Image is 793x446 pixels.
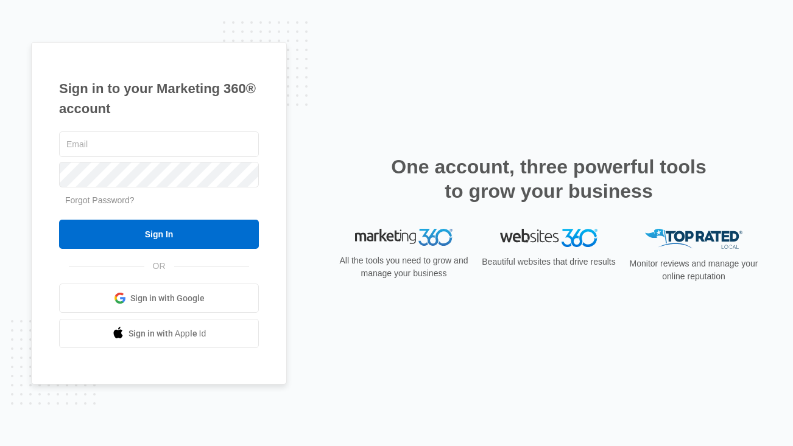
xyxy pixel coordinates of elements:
h2: One account, three powerful tools to grow your business [387,155,710,203]
a: Sign in with Google [59,284,259,313]
img: Top Rated Local [645,229,742,249]
p: Monitor reviews and manage your online reputation [626,257,762,283]
span: Sign in with Apple Id [129,327,206,340]
span: OR [144,260,174,273]
input: Sign In [59,220,259,249]
a: Forgot Password? [65,195,135,205]
p: Beautiful websites that drive results [481,256,617,268]
p: All the tools you need to grow and manage your business [336,254,472,280]
img: Marketing 360 [355,229,453,246]
img: Websites 360 [500,229,597,246]
input: Email [59,131,259,157]
h1: Sign in to your Marketing 360® account [59,78,259,119]
a: Sign in with Apple Id [59,319,259,348]
span: Sign in with Google [130,292,205,305]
